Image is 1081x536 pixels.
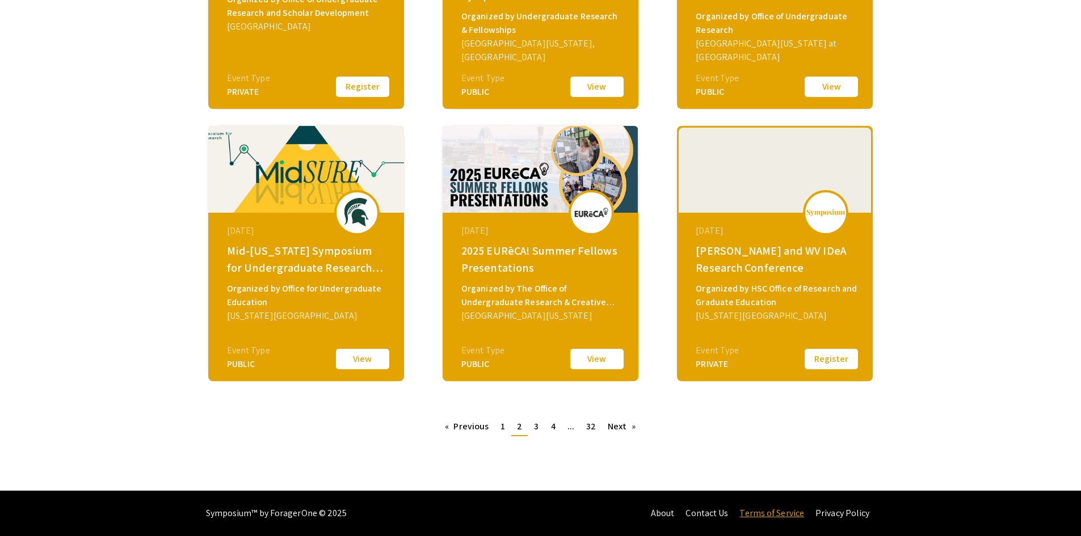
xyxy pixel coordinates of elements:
span: 2 [517,420,522,432]
span: 3 [534,420,539,432]
div: Event Type [461,344,504,357]
div: Symposium™ by ForagerOne © 2025 [206,491,347,536]
div: Event Type [227,344,270,357]
div: Event Type [696,71,739,85]
span: 32 [586,420,596,432]
div: [PERSON_NAME] and WV IDeA Research Conference [696,242,857,276]
div: PUBLIC [461,85,504,99]
div: [GEOGRAPHIC_DATA][US_STATE] at [GEOGRAPHIC_DATA] [696,37,857,64]
div: [US_STATE][GEOGRAPHIC_DATA] [227,309,388,323]
div: Organized by Undergraduate Research & Fellowships [461,10,622,37]
div: Mid-[US_STATE] Symposium for Undergraduate Research Experiences 2025 [227,242,388,276]
div: PRIVATE [227,85,270,99]
div: PRIVATE [696,357,739,371]
button: View [803,75,860,99]
a: About [651,507,675,519]
div: PUBLIC [696,85,739,99]
a: Privacy Policy [815,507,869,519]
div: Organized by HSC Office of Research and Graduate Education [696,282,857,309]
div: [DATE] [461,224,622,238]
div: [DATE] [227,224,388,238]
div: Organized by Office of Undergraduate Research [696,10,857,37]
div: Event Type [227,71,270,85]
button: Register [803,347,860,371]
a: Previous page [439,418,494,435]
div: [GEOGRAPHIC_DATA][US_STATE] [461,309,622,323]
div: PUBLIC [227,357,270,371]
a: Next page [602,418,641,435]
div: [GEOGRAPHIC_DATA] [227,20,388,33]
img: mid-sure2025_eventCoverPhoto_86d1f7__thumb.jpg [208,126,404,213]
a: Terms of Service [739,507,804,519]
span: 4 [551,420,556,432]
div: [GEOGRAPHIC_DATA][US_STATE], [GEOGRAPHIC_DATA] [461,37,622,64]
div: Event Type [461,71,504,85]
div: [US_STATE][GEOGRAPHIC_DATA] [696,309,857,323]
ul: Pagination [439,418,641,436]
div: Organized by The Office of Undergraduate Research & Creative Activities [461,282,622,309]
img: mid-sure2025_eventLogo_0964b9_.png [340,198,374,226]
img: logo_v2.png [806,209,846,217]
div: Event Type [696,344,739,357]
button: View [334,347,391,371]
iframe: Chat [9,485,48,527]
div: PUBLIC [461,357,504,371]
div: 2025 EURēCA! Summer Fellows Presentations [461,242,622,276]
span: 1 [500,420,505,432]
a: Contact Us [685,507,728,519]
button: View [569,347,625,371]
div: [DATE] [696,224,857,238]
span: ... [567,420,574,432]
button: View [569,75,625,99]
img: 2025-summer_eventLogo_0df451_.png [574,208,608,217]
button: Register [334,75,391,99]
div: Organized by Office for Undergraduate Education [227,282,388,309]
img: 2025-summer_eventCoverPhoto_95903d__thumb.png [443,126,638,213]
